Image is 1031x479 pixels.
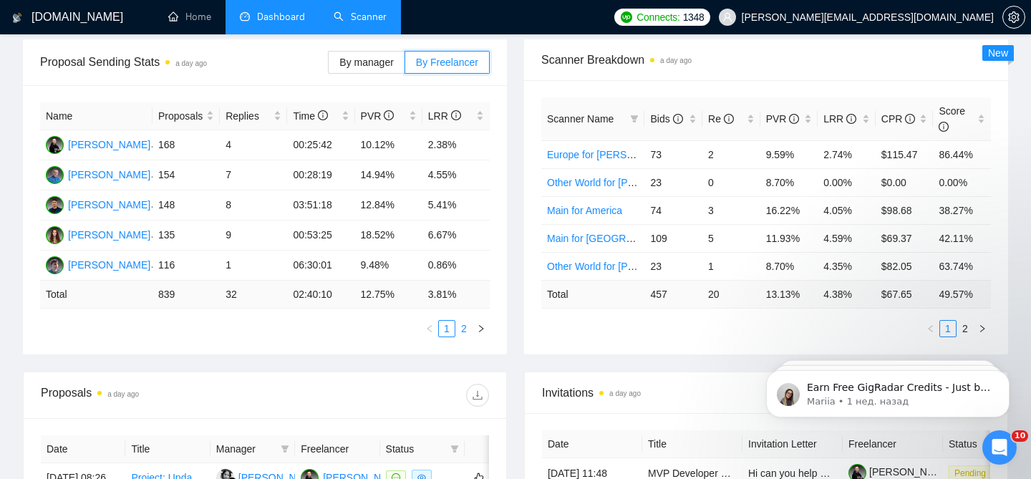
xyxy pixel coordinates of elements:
[644,252,702,280] td: 23
[287,130,354,160] td: 00:25:42
[644,224,702,252] td: 109
[153,130,220,160] td: 168
[702,196,760,224] td: 3
[708,113,734,125] span: Re
[68,137,150,153] div: [PERSON_NAME]
[974,320,991,337] li: Next Page
[240,11,250,21] span: dashboard
[477,324,485,333] span: right
[447,438,462,460] span: filter
[46,228,150,240] a: AN[PERSON_NAME]
[818,252,876,280] td: 4.35%
[384,110,394,120] span: info-circle
[339,57,393,68] span: By manager
[422,221,490,251] td: 6.67%
[933,196,991,224] td: 38.27%
[278,438,292,460] span: filter
[68,197,150,213] div: [PERSON_NAME]
[660,57,692,64] time: a day ago
[760,196,818,224] td: 16.22%
[547,177,700,188] a: Other World for [PERSON_NAME]
[630,115,639,123] span: filter
[648,468,840,479] a: MVP Developer Needed – 2 Week Delivery
[722,12,732,22] span: user
[939,122,949,132] span: info-circle
[940,321,956,337] a: 1
[281,445,289,453] span: filter
[1012,430,1028,442] span: 10
[220,102,287,130] th: Replies
[355,190,422,221] td: 12.84%
[702,140,760,168] td: 2
[68,167,150,183] div: [PERSON_NAME]
[789,114,799,124] span: info-circle
[46,198,150,210] a: VS[PERSON_NAME]
[876,252,934,280] td: $82.05
[541,280,644,308] td: Total
[125,435,210,463] th: Title
[153,102,220,130] th: Proposals
[361,110,395,122] span: PVR
[287,160,354,190] td: 00:28:19
[450,445,459,453] span: filter
[642,430,742,458] th: Title
[760,252,818,280] td: 8.70%
[547,261,700,272] a: Other World for [PERSON_NAME]
[644,196,702,224] td: 74
[210,435,295,463] th: Manager
[46,138,150,150] a: EZ[PERSON_NAME]
[220,281,287,309] td: 32
[933,252,991,280] td: 63.74%
[933,140,991,168] td: 86.44%
[68,227,150,243] div: [PERSON_NAME]
[933,280,991,308] td: 49.57 %
[702,252,760,280] td: 1
[439,321,455,337] a: 1
[644,168,702,196] td: 23
[175,59,207,67] time: a day ago
[957,320,974,337] li: 2
[933,224,991,252] td: 42.11%
[702,224,760,252] td: 5
[939,105,965,132] span: Score
[295,435,379,463] th: Freelancer
[153,160,220,190] td: 154
[636,9,679,25] span: Connects:
[922,320,939,337] button: left
[41,384,265,407] div: Proposals
[760,224,818,252] td: 11.93%
[702,280,760,308] td: 20
[766,113,800,125] span: PVR
[257,11,305,23] span: Dashboard
[293,110,327,122] span: Time
[287,221,354,251] td: 00:53:25
[40,102,153,130] th: Name
[760,280,818,308] td: 13.13 %
[41,435,125,463] th: Date
[542,430,642,458] th: Date
[881,113,915,125] span: CPR
[823,113,856,125] span: LRR
[40,281,153,309] td: Total
[848,466,952,478] a: [PERSON_NAME]
[982,430,1017,465] iframe: Intercom live chat
[876,140,934,168] td: $115.47
[609,390,641,397] time: a day ago
[846,114,856,124] span: info-circle
[46,256,64,274] img: YZ
[876,280,934,308] td: $ 67.65
[760,168,818,196] td: 8.70%
[724,114,734,124] span: info-circle
[220,160,287,190] td: 7
[422,251,490,281] td: 0.86%
[438,320,455,337] li: 1
[355,221,422,251] td: 18.52%
[216,441,275,457] span: Manager
[153,281,220,309] td: 839
[627,108,642,130] span: filter
[287,190,354,221] td: 03:51:18
[334,11,387,23] a: searchScanner
[355,160,422,190] td: 14.94%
